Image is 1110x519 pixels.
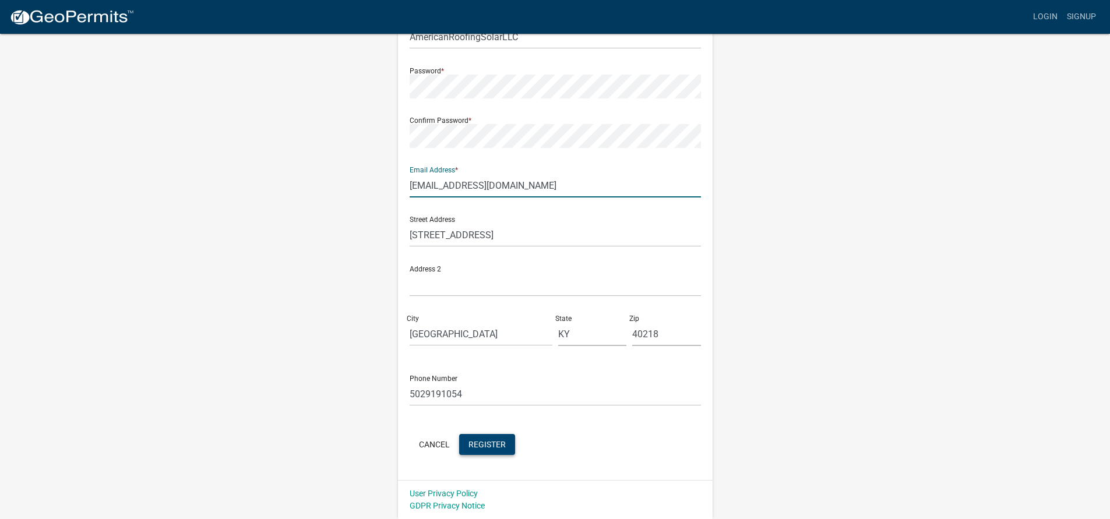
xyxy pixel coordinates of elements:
a: Signup [1062,6,1101,28]
button: Cancel [410,434,459,455]
a: GDPR Privacy Notice [410,501,485,510]
span: Register [468,439,506,449]
button: Register [459,434,515,455]
a: Login [1028,6,1062,28]
a: User Privacy Policy [410,489,478,498]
